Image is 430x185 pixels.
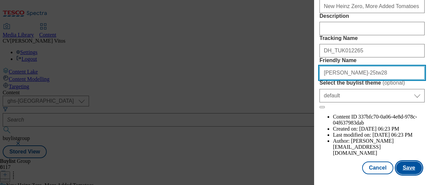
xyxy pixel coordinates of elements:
span: [DATE] 06:23 PM [359,126,399,132]
input: Enter Description [319,22,425,35]
label: Description [319,13,425,19]
span: ( optional ) [383,80,405,86]
span: [DATE] 06:23 PM [373,132,413,138]
span: [PERSON_NAME][EMAIL_ADDRESS][DOMAIN_NAME] [333,138,394,156]
span: 337bfc70-0a06-4e8d-978c-04f637983dab [333,114,417,126]
li: Last modified on: [333,132,425,138]
li: Content ID [333,114,425,126]
input: Enter Friendly Name [319,66,425,80]
label: Tracking Name [319,35,425,41]
label: Friendly Name [319,57,425,63]
button: Cancel [362,161,393,174]
li: Author: [333,138,425,156]
li: Created on: [333,126,425,132]
input: Enter Tracking Name [319,44,425,57]
button: Save [396,161,422,174]
label: Select the buylist theme [319,80,425,86]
